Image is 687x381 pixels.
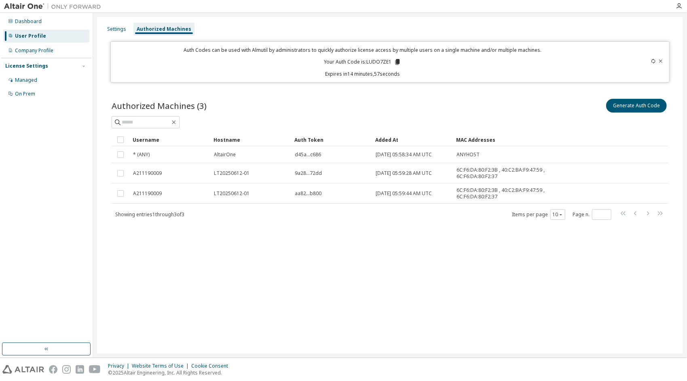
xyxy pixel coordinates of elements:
button: Generate Auth Code [606,99,667,113]
img: instagram.svg [62,365,71,374]
span: 9a28...72dd [295,170,322,177]
span: d45a...c686 [295,151,321,158]
span: AltairOne [214,151,236,158]
span: Authorized Machines (3) [112,100,207,111]
p: Expires in 14 minutes, 57 seconds [116,70,609,77]
span: 6C:F6:DA:80:F2:3B , 40:C2:BA:F9:47:59 , 6C:F6:DA:80:F2:37 [457,167,583,180]
div: MAC Addresses [456,133,583,146]
span: Page n. [573,209,611,220]
div: Website Terms of Use [132,363,191,369]
div: Hostname [213,133,288,146]
div: Username [133,133,207,146]
div: Authorized Machines [137,26,191,32]
div: Dashboard [15,18,42,25]
img: altair_logo.svg [2,365,44,374]
div: User Profile [15,33,46,39]
span: A211190009 [133,170,162,177]
span: A211190009 [133,190,162,197]
span: ANYHOST [457,151,480,158]
span: LT20250612-01 [214,170,249,177]
div: Privacy [108,363,132,369]
div: Auth Token [294,133,369,146]
img: linkedin.svg [76,365,84,374]
span: * (ANY) [133,151,150,158]
span: 6C:F6:DA:80:F2:3B , 40:C2:BA:F9:47:59 , 6C:F6:DA:80:F2:37 [457,187,583,200]
img: Altair One [4,2,105,11]
div: License Settings [5,63,48,69]
img: facebook.svg [49,365,57,374]
span: [DATE] 05:58:34 AM UTC [376,151,432,158]
div: Managed [15,77,37,83]
span: [DATE] 05:59:28 AM UTC [376,170,432,177]
span: Items per page [512,209,565,220]
div: Added At [375,133,450,146]
div: Cookie Consent [191,363,233,369]
p: Your Auth Code is: LUDO7ZE1 [324,58,401,66]
div: Company Profile [15,47,53,54]
img: youtube.svg [89,365,101,374]
p: © 2025 Altair Engineering, Inc. All Rights Reserved. [108,369,233,376]
span: aa82...b800 [295,190,321,197]
span: Showing entries 1 through 3 of 3 [115,211,184,218]
div: Settings [107,26,126,32]
div: On Prem [15,91,35,97]
span: LT20250612-01 [214,190,249,197]
span: [DATE] 05:59:44 AM UTC [376,190,432,197]
p: Auth Codes can be used with Almutil by administrators to quickly authorize license access by mult... [116,47,609,53]
button: 10 [552,211,563,218]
